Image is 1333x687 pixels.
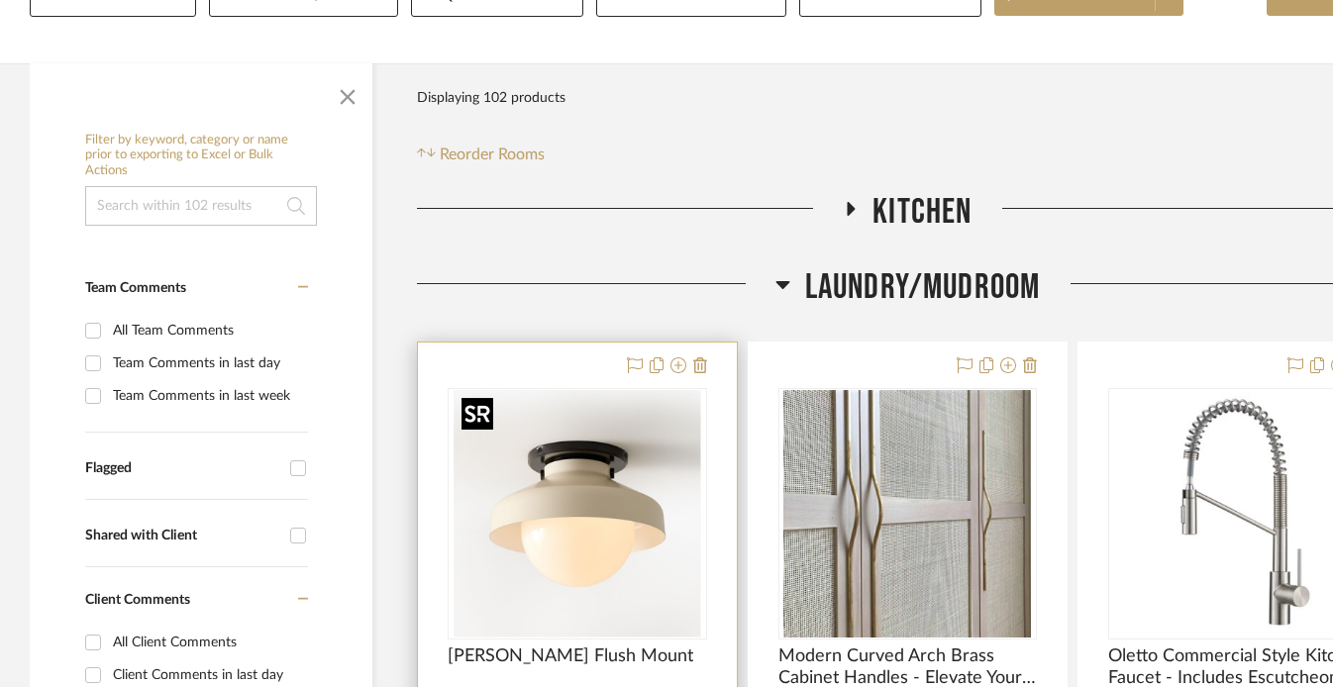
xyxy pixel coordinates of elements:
img: Modern Curved Arch Brass Cabinet Handles - Elevate Your Space [783,390,1031,638]
span: Laundry/Mudroom [805,266,1041,309]
span: Kitchen [872,191,972,234]
img: Henry Flush Mount [454,390,701,638]
span: Team Comments [85,281,186,295]
div: 0 [779,389,1037,638]
button: Reorder Rooms [417,143,545,166]
span: Reorder Rooms [440,143,545,166]
button: Close [328,73,367,113]
span: Client Comments [85,593,190,607]
div: Shared with Client [85,528,280,544]
div: Displaying 102 products [417,78,565,118]
div: Team Comments in last week [113,380,303,412]
input: Search within 102 results [85,186,317,226]
div: Flagged [85,460,280,477]
span: [PERSON_NAME] Flush Mount [448,645,693,667]
h6: Filter by keyword, category or name prior to exporting to Excel or Bulk Actions [85,133,317,179]
div: All Client Comments [113,627,303,658]
div: All Team Comments [113,315,303,346]
div: Team Comments in last day [113,347,303,379]
div: 0 [449,389,706,638]
img: Oletto Commercial Style Kitchen Faucet - Includes Escutcheon [1148,390,1327,638]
